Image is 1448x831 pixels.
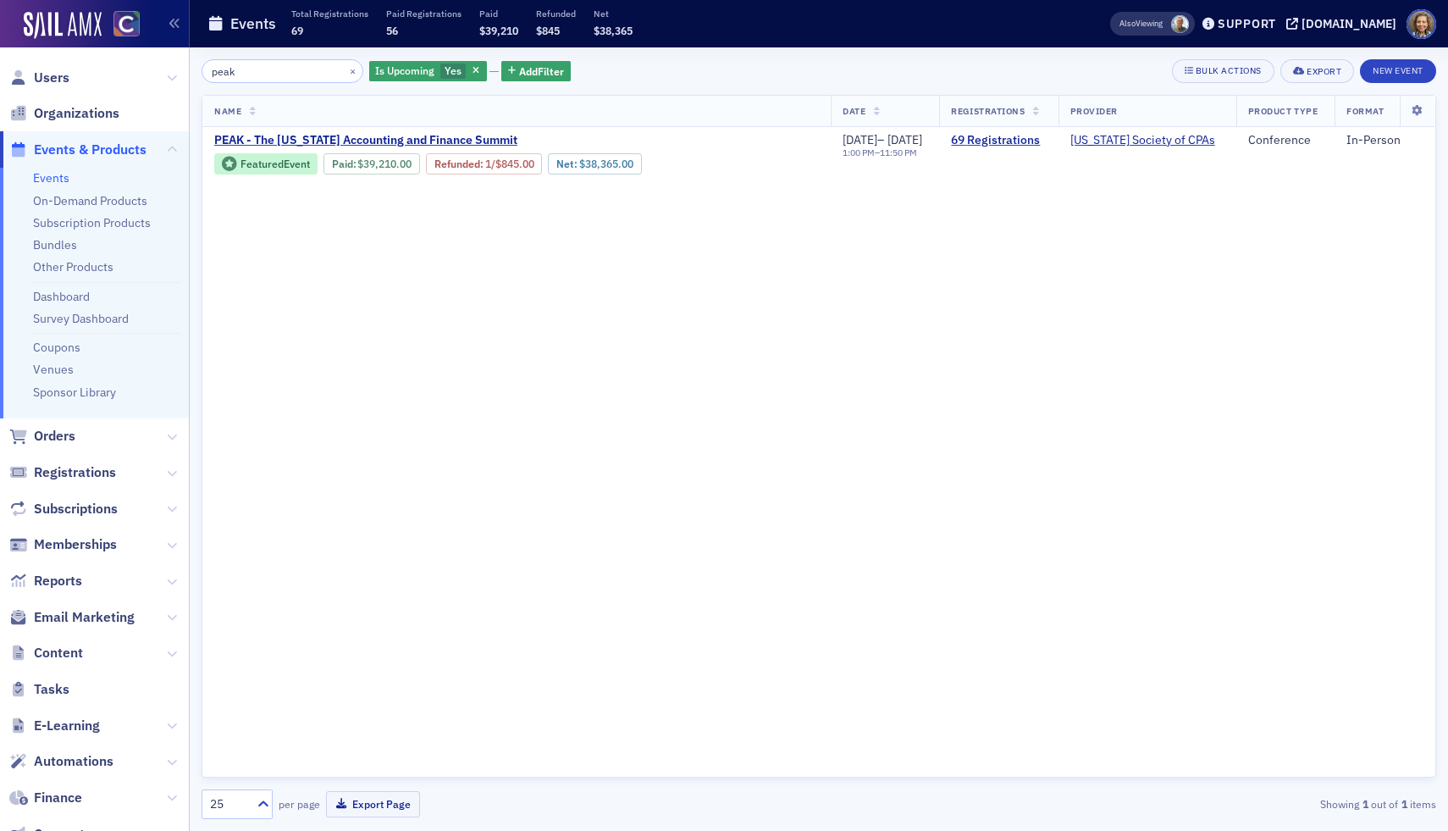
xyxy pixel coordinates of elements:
[34,789,82,807] span: Finance
[951,105,1025,117] span: Registrations
[34,572,82,590] span: Reports
[279,796,320,812] label: per page
[1286,18,1402,30] button: [DOMAIN_NAME]
[951,133,1046,148] a: 69 Registrations
[230,14,276,34] h1: Events
[9,141,146,159] a: Events & Products
[9,69,69,87] a: Users
[1280,59,1354,83] button: Export
[24,12,102,39] a: SailAMX
[1360,59,1436,83] button: New Event
[1172,59,1274,83] button: Bulk Actions
[9,500,118,518] a: Subscriptions
[33,215,151,230] a: Subscription Products
[33,193,147,208] a: On-Demand Products
[9,789,82,807] a: Finance
[332,158,353,170] a: Paid
[9,104,119,123] a: Organizations
[9,572,82,590] a: Reports
[1218,16,1276,31] div: Support
[34,608,135,627] span: Email Marketing
[33,170,69,186] a: Events
[1398,796,1410,812] strong: 1
[434,158,480,170] a: Refunded
[1407,9,1436,39] span: Profile
[843,105,865,117] span: Date
[33,289,90,304] a: Dashboard
[880,147,917,158] time: 11:50 PM
[386,24,398,37] span: 56
[1119,18,1163,30] span: Viewing
[1248,105,1318,117] span: Product Type
[345,63,361,78] button: ×
[34,644,83,662] span: Content
[548,153,641,174] div: Net: $3836500
[34,104,119,123] span: Organizations
[501,61,571,82] button: AddFilter
[536,8,576,19] p: Refunded
[33,340,80,355] a: Coupons
[34,69,69,87] span: Users
[34,717,100,735] span: E-Learning
[113,11,140,37] img: SailAMX
[357,158,412,170] span: $39,210.00
[291,24,303,37] span: 69
[1070,133,1215,148] span: Colorado Society of CPAs
[33,362,74,377] a: Venues
[332,158,358,170] span: :
[34,535,117,554] span: Memberships
[9,717,100,735] a: E-Learning
[34,427,75,446] span: Orders
[214,153,318,175] div: Featured Event
[33,237,77,252] a: Bundles
[34,752,113,771] span: Automations
[1346,133,1423,148] div: In-Person
[536,24,560,37] span: $845
[9,680,69,699] a: Tasks
[1346,105,1384,117] span: Format
[1119,18,1136,29] div: Also
[34,500,118,518] span: Subscriptions
[479,24,518,37] span: $39,210
[1359,796,1371,812] strong: 1
[495,158,534,170] span: $845.00
[1070,105,1118,117] span: Provider
[594,8,633,19] p: Net
[434,158,485,170] span: :
[479,8,518,19] p: Paid
[887,132,922,147] span: [DATE]
[34,463,116,482] span: Registrations
[102,11,140,40] a: View Homepage
[1196,66,1262,75] div: Bulk Actions
[214,133,517,148] span: PEAK - The Colorado Accounting and Finance Summit
[843,133,922,148] div: –
[9,535,117,554] a: Memberships
[9,463,116,482] a: Registrations
[843,147,922,158] div: –
[33,259,113,274] a: Other Products
[1248,133,1323,148] div: Conference
[445,64,461,77] span: Yes
[323,153,420,174] div: Paid: 104 - $3921000
[291,8,368,19] p: Total Registrations
[594,24,633,37] span: $38,365
[843,147,875,158] time: 1:00 PM
[369,61,487,82] div: Yes
[1302,16,1396,31] div: [DOMAIN_NAME]
[214,133,786,148] a: PEAK - The [US_STATE] Accounting and Finance Summit
[33,311,129,326] a: Survey Dashboard
[1307,67,1341,76] div: Export
[214,105,241,117] span: Name
[33,385,116,400] a: Sponsor Library
[1360,62,1436,77] a: New Event
[579,158,633,170] span: $38,365.00
[9,752,113,771] a: Automations
[9,644,83,662] a: Content
[375,64,434,77] span: Is Upcoming
[519,64,564,79] span: Add Filter
[1070,133,1215,148] a: [US_STATE] Society of CPAs
[426,153,542,174] div: Refunded: 104 - $3921000
[240,159,310,169] div: Featured Event
[843,132,877,147] span: [DATE]
[556,158,579,170] span: Net :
